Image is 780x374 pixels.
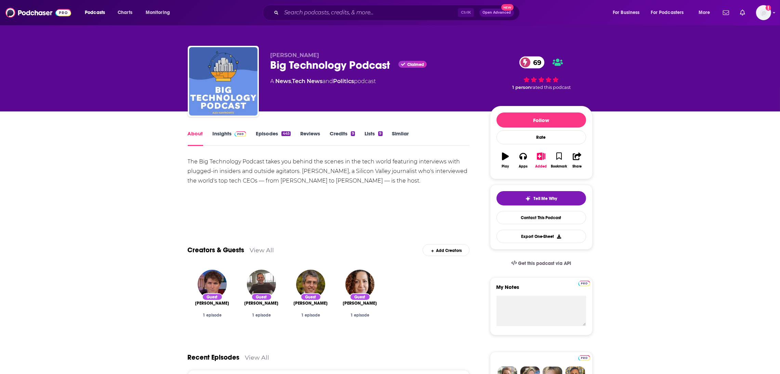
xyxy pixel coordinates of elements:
[550,148,568,173] button: Bookmark
[479,9,514,17] button: Open AdvancedNew
[613,8,640,17] span: For Business
[578,280,590,286] a: Pro website
[294,300,328,306] span: [PERSON_NAME]
[202,293,223,300] div: Guest
[608,7,648,18] button: open menu
[113,7,136,18] a: Charts
[80,7,114,18] button: open menu
[756,5,771,20] button: Show profile menu
[482,11,511,14] span: Open Advanced
[247,270,276,299] img: David Friedberg
[536,164,547,169] div: Added
[341,313,379,318] div: 1 episode
[189,47,257,116] img: Big Technology Podcast
[301,293,321,300] div: Guest
[497,230,586,243] button: Export One-Sheet
[497,130,586,144] div: Rate
[350,293,370,300] div: Guest
[251,293,272,300] div: Guest
[407,63,424,66] span: Claimed
[188,157,470,186] div: The Big Technology Podcast takes you behind the scenes in the tech world featuring interviews wit...
[525,196,531,201] img: tell me why sparkle
[85,8,105,17] span: Podcasts
[423,244,470,256] div: Add Creators
[188,246,244,254] a: Creators & Guests
[296,270,325,299] img: Alec MacGillis
[242,313,281,318] div: 1 episode
[245,354,269,361] a: View All
[365,130,382,146] a: Lists9
[458,8,474,17] span: Ctrl K
[514,148,532,173] button: Apps
[323,78,333,84] span: and
[5,6,71,19] img: Podchaser - Follow, Share and Rate Podcasts
[490,52,593,94] div: 69 1 personrated this podcast
[526,56,545,68] span: 69
[351,131,355,136] div: 9
[291,78,292,84] span: ,
[578,354,590,361] a: Pro website
[141,7,179,18] button: open menu
[193,313,232,318] div: 1 episode
[270,52,319,58] span: [PERSON_NAME]
[213,130,247,146] a: InsightsPodchaser Pro
[513,85,531,90] span: 1 person
[578,355,590,361] img: Podchaser Pro
[256,130,290,146] a: Episodes445
[378,131,382,136] div: 9
[333,78,354,84] a: Politics
[198,270,227,299] img: Jeff Horwitz
[551,164,567,169] div: Bookmark
[330,130,355,146] a: Credits9
[188,353,240,362] a: Recent Episodes
[497,284,586,296] label: My Notes
[250,246,274,254] a: View All
[345,270,374,299] img: Miriam Elder
[281,131,290,136] div: 445
[766,5,771,11] svg: Add a profile image
[720,7,732,18] a: Show notifications dropdown
[502,164,509,169] div: Play
[532,148,550,173] button: Added
[300,130,320,146] a: Reviews
[497,191,586,205] button: tell me why sparkleTell Me Why
[533,196,557,201] span: Tell Me Why
[269,5,526,21] div: Search podcasts, credits, & more...
[276,78,291,84] a: News
[497,211,586,224] a: Contact This Podcast
[572,164,582,169] div: Share
[497,148,514,173] button: Play
[118,8,132,17] span: Charts
[737,7,748,18] a: Show notifications dropdown
[392,130,409,146] a: Similar
[647,7,694,18] button: open menu
[294,300,328,306] a: Alec MacGillis
[756,5,771,20] img: User Profile
[578,281,590,286] img: Podchaser Pro
[292,313,330,318] div: 1 episode
[343,300,377,306] a: Miriam Elder
[244,300,279,306] span: [PERSON_NAME]
[756,5,771,20] span: Logged in as LindaBurns
[343,300,377,306] span: [PERSON_NAME]
[531,85,571,90] span: rated this podcast
[518,261,571,266] span: Get this podcast via API
[519,164,528,169] div: Apps
[244,300,279,306] a: David Friedberg
[506,255,577,272] a: Get this podcast via API
[188,130,203,146] a: About
[651,8,684,17] span: For Podcasters
[195,300,229,306] a: Jeff Horwitz
[497,112,586,128] button: Follow
[519,56,545,68] a: 69
[281,7,458,18] input: Search podcasts, credits, & more...
[568,148,586,173] button: Share
[195,300,229,306] span: [PERSON_NAME]
[694,7,719,18] button: open menu
[501,4,514,11] span: New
